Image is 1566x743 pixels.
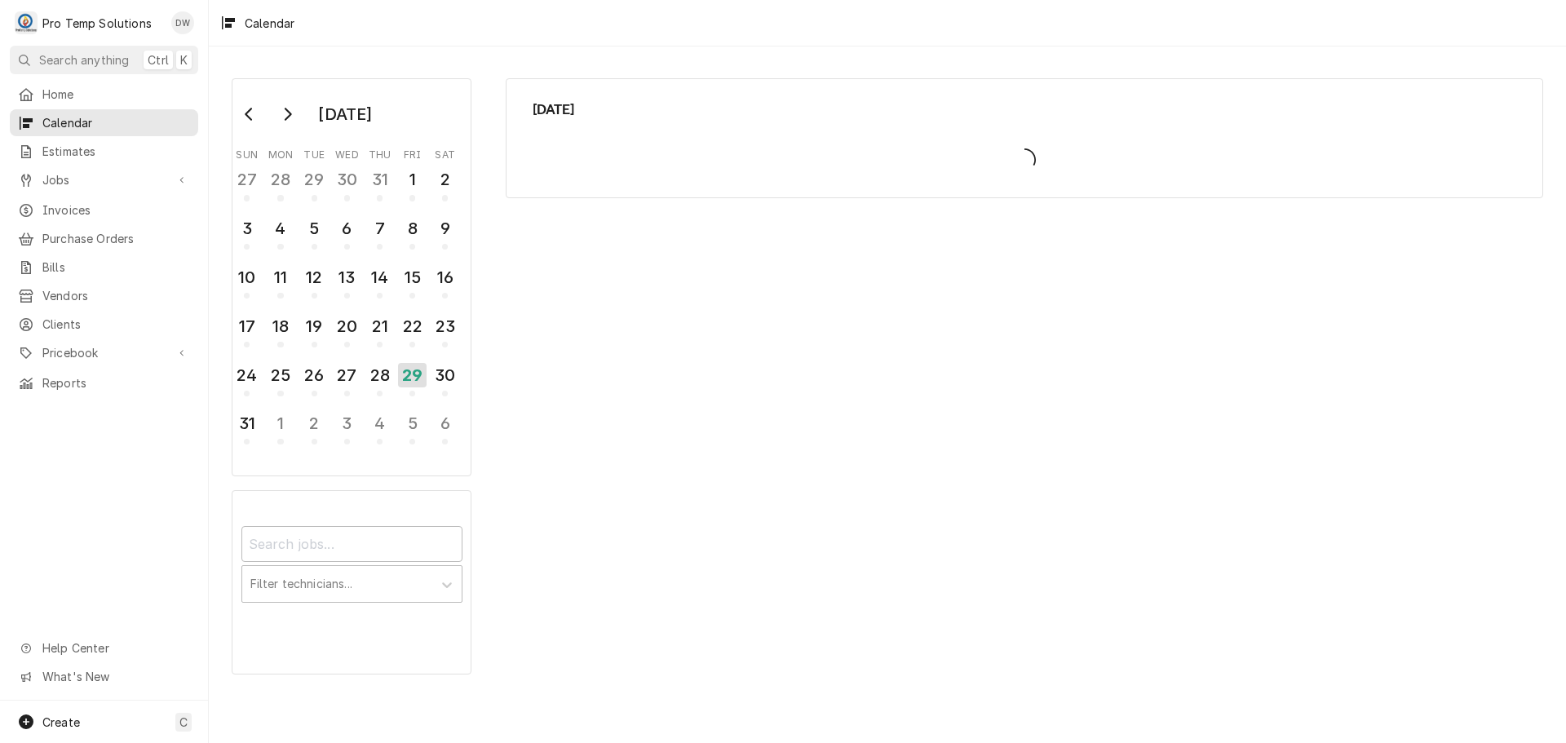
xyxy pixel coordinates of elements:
[234,363,259,387] div: 24
[400,265,425,290] div: 15
[533,99,1517,120] span: [DATE]
[268,265,293,290] div: 11
[241,526,462,562] input: Search jobs...
[10,138,198,165] a: Estimates
[10,197,198,223] a: Invoices
[298,143,330,162] th: Tuesday
[10,369,198,396] a: Reports
[367,265,392,290] div: 14
[302,167,327,192] div: 29
[367,216,392,241] div: 7
[234,265,259,290] div: 10
[302,314,327,338] div: 19
[234,411,259,436] div: 31
[10,81,198,108] a: Home
[400,167,425,192] div: 1
[42,344,166,361] span: Pricebook
[42,374,190,391] span: Reports
[148,51,169,69] span: Ctrl
[533,143,1517,177] span: Loading...
[234,314,259,338] div: 17
[233,101,266,127] button: Go to previous month
[232,490,471,674] div: Calendar Filters
[10,109,198,136] a: Calendar
[180,51,188,69] span: K
[42,287,190,304] span: Vendors
[302,411,327,436] div: 2
[334,167,360,192] div: 30
[302,216,327,241] div: 5
[432,363,458,387] div: 30
[10,166,198,193] a: Go to Jobs
[171,11,194,34] div: DW
[302,265,327,290] div: 12
[268,363,293,387] div: 25
[42,230,190,247] span: Purchase Orders
[268,167,293,192] div: 28
[367,167,392,192] div: 31
[42,259,190,276] span: Bills
[42,316,190,333] span: Clients
[10,339,198,366] a: Go to Pricebook
[171,11,194,34] div: Dana Williams's Avatar
[396,143,429,162] th: Friday
[42,143,190,160] span: Estimates
[42,15,152,32] div: Pro Temp Solutions
[42,114,190,131] span: Calendar
[271,101,303,127] button: Go to next month
[42,201,190,219] span: Invoices
[398,363,427,387] div: 29
[15,11,38,34] div: Pro Temp Solutions's Avatar
[10,46,198,74] button: Search anythingCtrlK
[367,411,392,436] div: 4
[400,411,425,436] div: 5
[234,167,259,192] div: 27
[367,363,392,387] div: 28
[432,411,458,436] div: 6
[334,216,360,241] div: 6
[42,171,166,188] span: Jobs
[432,167,458,192] div: 2
[10,282,198,309] a: Vendors
[39,51,129,69] span: Search anything
[432,314,458,338] div: 23
[364,143,396,162] th: Thursday
[10,663,198,690] a: Go to What's New
[312,100,378,128] div: [DATE]
[42,715,80,729] span: Create
[429,143,462,162] th: Saturday
[268,314,293,338] div: 18
[302,363,327,387] div: 26
[400,216,425,241] div: 8
[42,639,188,657] span: Help Center
[334,314,360,338] div: 20
[10,254,198,281] a: Bills
[268,411,293,436] div: 1
[42,668,188,685] span: What's New
[10,225,198,252] a: Purchase Orders
[506,78,1543,198] div: Calendar Calendar
[42,86,190,103] span: Home
[330,143,363,162] th: Wednesday
[234,216,259,241] div: 3
[10,635,198,661] a: Go to Help Center
[15,11,38,34] div: P
[334,265,360,290] div: 13
[334,363,360,387] div: 27
[367,314,392,338] div: 21
[179,714,188,731] span: C
[241,511,462,620] div: Calendar Filters
[268,216,293,241] div: 4
[231,143,263,162] th: Sunday
[263,143,298,162] th: Monday
[232,78,471,476] div: Calendar Day Picker
[432,216,458,241] div: 9
[400,314,425,338] div: 22
[10,311,198,338] a: Clients
[334,411,360,436] div: 3
[432,265,458,290] div: 16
